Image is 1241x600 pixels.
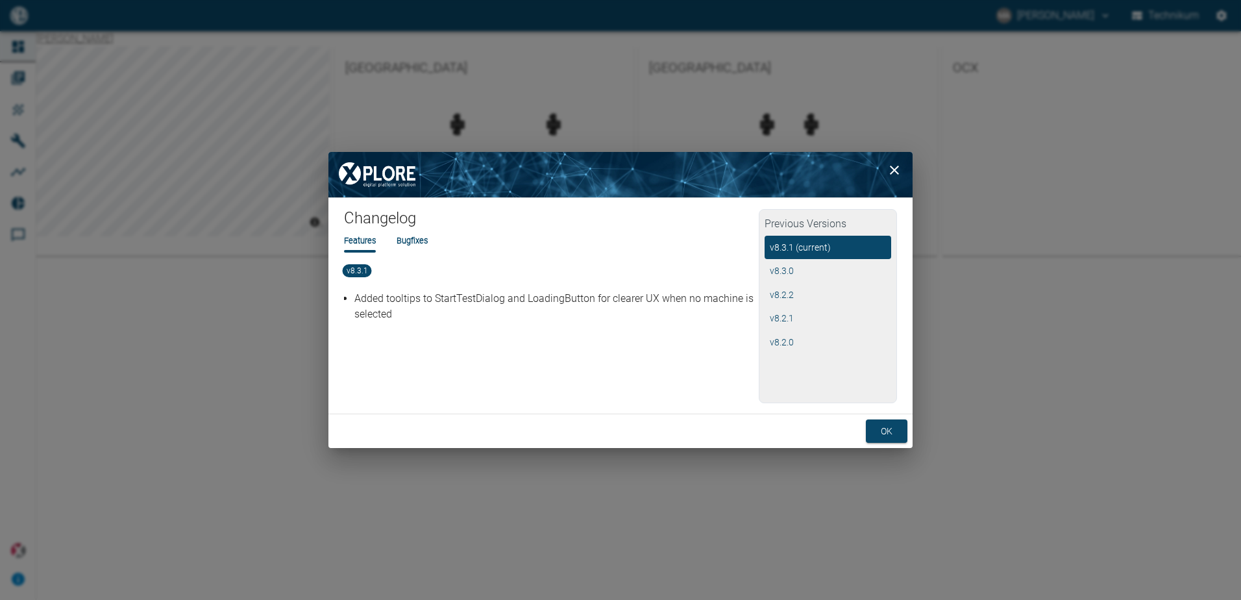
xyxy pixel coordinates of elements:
li: Features [344,234,376,247]
h2: Previous Versions [765,215,891,236]
span: v8.3.1 [343,264,372,277]
button: close [881,157,907,183]
button: v8.2.0 [765,331,891,355]
h1: Changelog [344,208,759,234]
img: XPLORE Logo [328,152,426,197]
li: Bugfixes [397,234,428,247]
button: v8.2.2 [765,283,891,307]
button: v8.3.1 (current) [765,236,891,260]
img: background image [328,152,913,197]
button: v8.3.0 [765,259,891,283]
button: v8.2.1 [765,306,891,331]
button: ok [866,419,907,444]
p: Added tooltips to StartTestDialog and LoadingButton for clearer UX when no machine is selected [354,291,755,322]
